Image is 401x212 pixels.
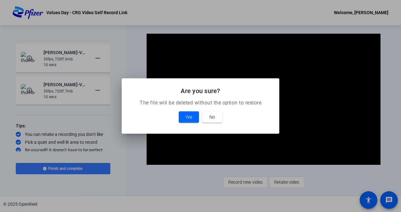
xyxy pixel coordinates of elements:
span: Yes [185,113,192,121]
span: No [209,113,215,121]
p: The file will be deleted without the option to restore [129,99,272,107]
h2: Are you sure? [129,86,272,96]
button: Yes [179,111,199,123]
button: No [202,111,222,123]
